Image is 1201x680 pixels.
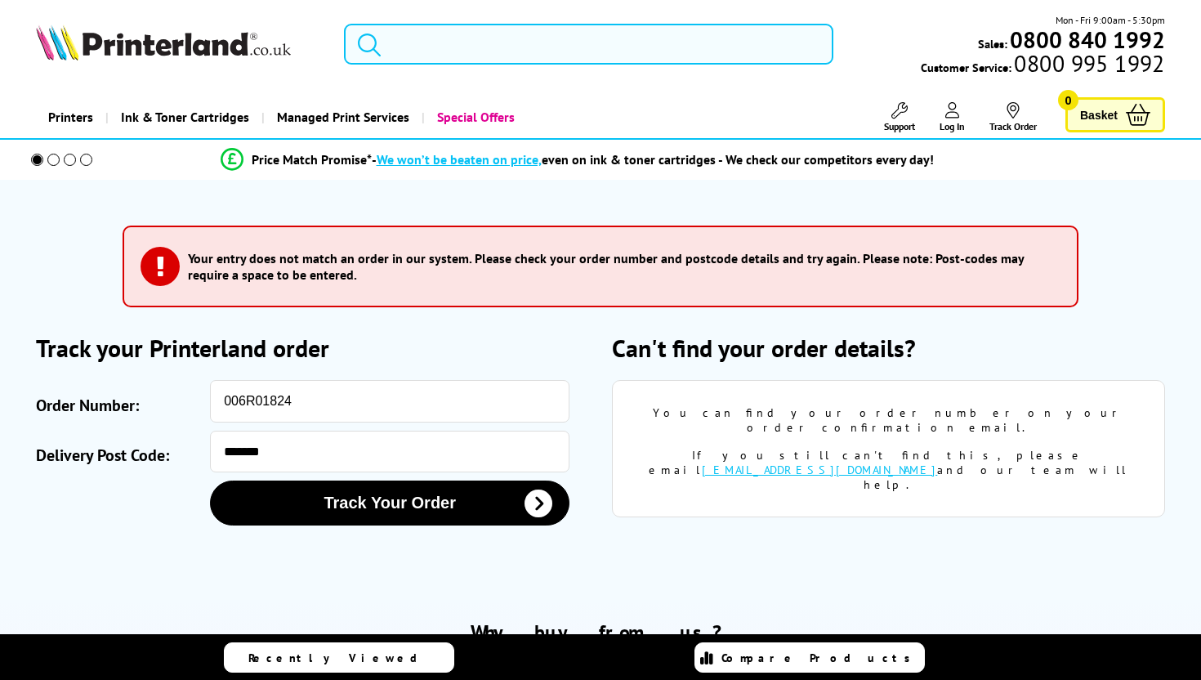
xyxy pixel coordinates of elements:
[210,481,569,526] button: Track Your Order
[36,96,105,138] a: Printers
[637,405,1140,435] div: You can find your order number on your order confirmation email.
[36,388,202,423] label: Order Number:
[612,332,1165,364] h2: Can't find your order details?
[884,120,915,132] span: Support
[372,151,934,168] div: - even on ink & toner cartridges - We check our competitors every day!
[702,463,937,477] a: [EMAIL_ADDRESS][DOMAIN_NAME]
[36,332,589,364] h2: Track your Printerland order
[188,250,1051,283] h3: Your entry does not match an order in our system. Please check your order number and postcode det...
[1011,56,1164,71] span: 0800 995 1992
[1080,104,1118,126] span: Basket
[940,120,965,132] span: Log In
[105,96,261,138] a: Ink & Toner Cartridges
[210,380,569,423] input: eg: SOA123456 or SO123456
[1058,90,1078,110] span: 0
[248,651,434,665] span: Recently Viewed
[978,36,1007,51] span: Sales:
[694,642,925,673] a: Compare Products
[121,96,249,138] span: Ink & Toner Cartridges
[261,96,422,138] a: Managed Print Services
[36,25,291,60] img: Printerland Logo
[36,620,1165,645] h2: Why buy from us?
[1007,32,1165,47] a: 0800 840 1992
[36,25,324,64] a: Printerland Logo
[989,102,1037,132] a: Track Order
[637,448,1140,492] div: If you still can't find this, please email and our team will help.
[8,145,1145,174] li: modal_Promise
[921,56,1164,75] span: Customer Service:
[940,102,965,132] a: Log In
[224,642,454,673] a: Recently Viewed
[377,151,542,168] span: We won’t be beaten on price,
[1065,97,1165,132] a: Basket 0
[1056,12,1165,28] span: Mon - Fri 9:00am - 5:30pm
[36,439,202,472] label: Delivery Post Code:
[422,96,527,138] a: Special Offers
[252,151,372,168] span: Price Match Promise*
[1010,25,1165,55] b: 0800 840 1992
[721,651,919,665] span: Compare Products
[884,102,915,132] a: Support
